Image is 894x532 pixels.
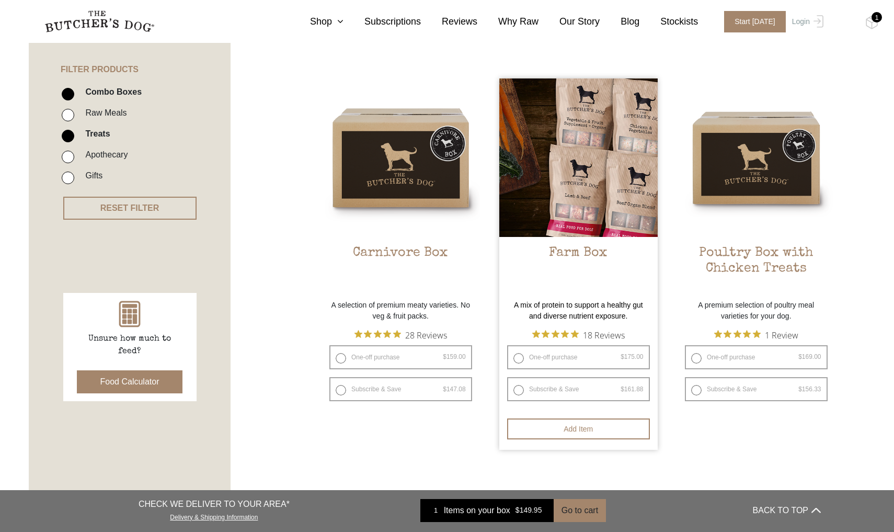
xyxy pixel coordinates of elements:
[685,345,828,369] label: One-off purchase
[80,168,102,183] label: Gifts
[63,197,197,220] button: RESET FILTER
[420,499,554,522] a: 1 Items on your box $149.95
[789,11,823,32] a: Login
[77,333,182,358] p: Unsure how much to feed?
[80,127,110,141] label: Treats
[677,300,835,322] p: A premium selection of poultry meal varieties for your dog.
[677,78,835,295] a: Poultry Box with Chicken TreatsPoultry Box with Chicken Treats
[80,85,142,99] label: Combo Boxes
[583,327,625,343] span: 18 Reviews
[428,505,444,516] div: 1
[621,386,624,393] span: $
[444,504,510,517] span: Items on your box
[329,345,472,369] label: One-off purchase
[343,15,421,29] a: Subscriptions
[685,377,828,401] label: Subscribe & Save
[80,148,128,162] label: Apothecary
[677,245,835,295] h2: Poultry Box with Chicken Treats
[499,300,658,322] p: A mix of protein to support a healthy gut and diverse nutrient exposure.
[798,386,821,393] bdi: 156.33
[753,498,821,523] button: BACK TO TOP
[865,16,878,29] img: TBD_Cart-Full.png
[405,327,447,343] span: 28 Reviews
[139,498,290,511] p: CHECK WE DELIVER TO YOUR AREA*
[499,245,658,295] h2: Farm Box
[443,386,446,393] span: $
[621,353,643,360] bdi: 175.00
[507,377,650,401] label: Subscribe & Save
[289,15,343,29] a: Shop
[322,78,480,295] a: Carnivore BoxCarnivore Box
[798,353,802,360] span: $
[798,353,821,360] bdi: 169.00
[443,353,465,360] bdi: 159.00
[798,386,802,393] span: $
[714,11,789,32] a: Start [DATE]
[554,499,606,522] button: Go to cart
[499,78,658,295] a: Farm Box
[639,15,698,29] a: Stockists
[600,15,639,29] a: Blog
[724,11,786,32] span: Start [DATE]
[322,78,480,237] img: Carnivore Box
[477,15,538,29] a: Why Raw
[80,106,127,120] label: Raw Meals
[329,377,472,401] label: Subscribe & Save
[515,506,542,515] bdi: 149.95
[538,15,600,29] a: Our Story
[354,327,447,343] button: Rated 4.9 out of 5 stars from 28 reviews. Jump to reviews.
[443,386,465,393] bdi: 147.08
[170,511,258,521] a: Delivery & Shipping Information
[421,15,477,29] a: Reviews
[322,300,480,322] p: A selection of premium meaty varieties. No veg & fruit packs.
[714,327,798,343] button: Rated 5 out of 5 stars from 1 reviews. Jump to reviews.
[621,353,624,360] span: $
[507,345,650,369] label: One-off purchase
[765,327,798,343] span: 1 Review
[515,506,520,515] span: $
[507,418,650,439] button: Add item
[872,12,882,22] div: 1
[621,386,643,393] bdi: 161.88
[322,245,480,295] h2: Carnivore Box
[29,26,231,74] h4: FILTER PRODUCTS
[532,327,625,343] button: Rated 4.9 out of 5 stars from 18 reviews. Jump to reviews.
[443,353,446,360] span: $
[677,78,835,237] img: Poultry Box with Chicken Treats
[77,370,183,393] button: Food Calculator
